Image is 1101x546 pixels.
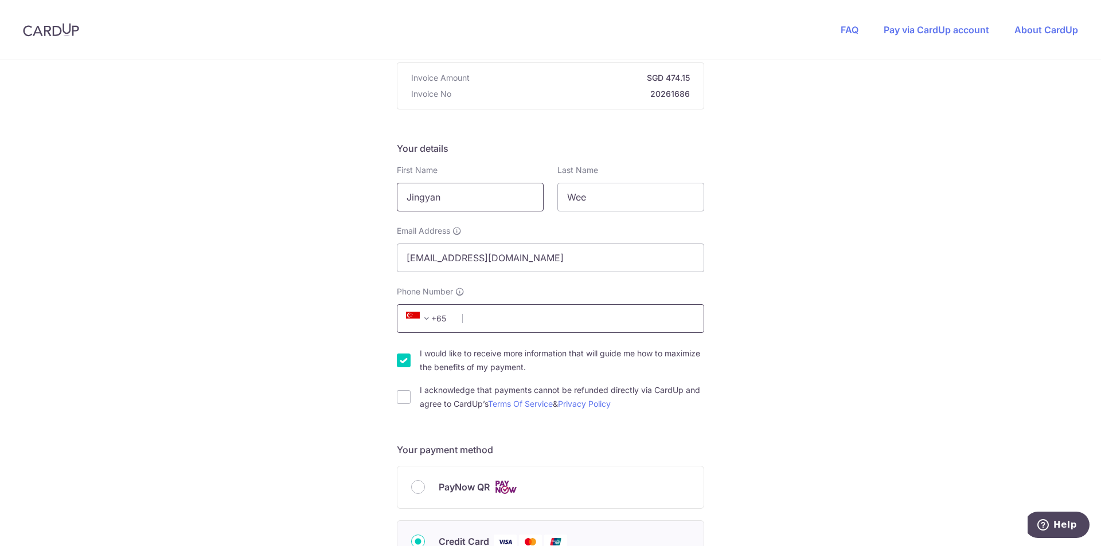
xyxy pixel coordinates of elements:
strong: SGD 474.15 [474,72,690,84]
a: Pay via CardUp account [884,24,989,36]
span: +65 [406,312,434,325]
span: Invoice No [411,88,451,100]
span: PayNow QR [439,480,490,494]
h5: Your details [397,142,704,155]
span: +65 [403,312,454,325]
label: I would like to receive more information that will guide me how to maximize the benefits of my pa... [420,347,704,374]
label: Last Name [557,164,598,176]
a: About CardUp [1014,24,1078,36]
a: Terms Of Service [488,399,553,408]
input: Last name [557,183,704,211]
iframe: Opens a widget where you can find more information [1028,512,1090,540]
a: FAQ [841,24,858,36]
span: Email Address [397,225,450,237]
strong: 20261686 [456,88,690,100]
h5: Your payment method [397,443,704,457]
div: PayNow QR Cards logo [411,480,690,494]
label: First Name [397,164,438,176]
span: Invoice Amount [411,72,470,84]
label: I acknowledge that payments cannot be refunded directly via CardUp and agree to CardUp’s & [420,383,704,411]
span: Phone Number [397,286,453,297]
img: CardUp [23,23,79,37]
input: First name [397,183,544,211]
img: Cards logo [494,480,517,494]
a: Privacy Policy [558,399,611,408]
input: Email address [397,243,704,272]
